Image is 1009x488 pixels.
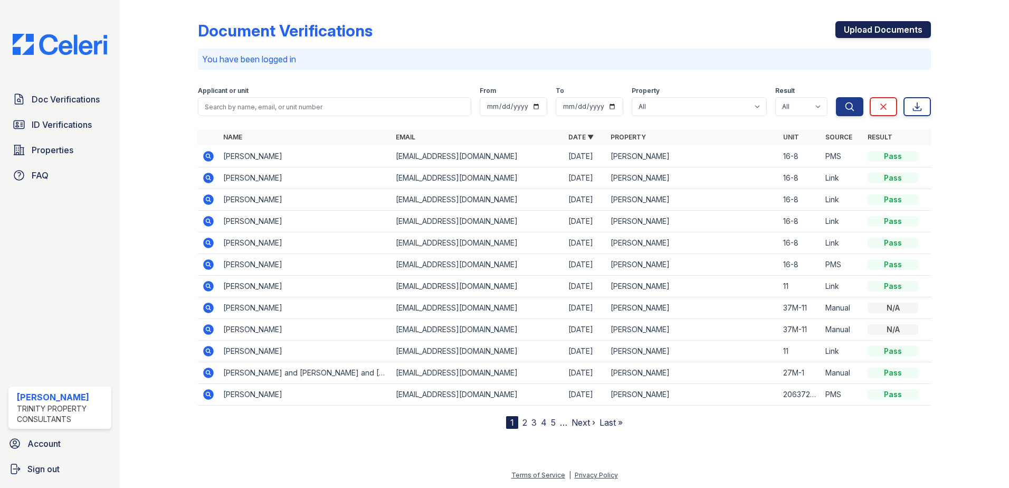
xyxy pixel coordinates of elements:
[4,458,116,480] a: Sign out
[606,211,779,232] td: [PERSON_NAME]
[779,211,821,232] td: 16-8
[575,471,618,479] a: Privacy Policy
[564,384,606,406] td: [DATE]
[32,118,92,131] span: ID Verifications
[8,139,111,161] a: Properties
[564,232,606,254] td: [DATE]
[480,87,496,95] label: From
[219,232,392,254] td: [PERSON_NAME]
[392,319,564,341] td: [EMAIL_ADDRESS][DOMAIN_NAME]
[392,189,564,211] td: [EMAIL_ADDRESS][DOMAIN_NAME]
[27,437,61,450] span: Account
[821,384,863,406] td: PMS
[821,146,863,167] td: PMS
[572,417,595,428] a: Next ›
[219,167,392,189] td: [PERSON_NAME]
[27,463,60,475] span: Sign out
[868,216,918,227] div: Pass
[599,417,623,428] a: Last »
[219,189,392,211] td: [PERSON_NAME]
[564,211,606,232] td: [DATE]
[868,133,892,141] a: Result
[223,133,242,141] a: Name
[606,297,779,319] td: [PERSON_NAME]
[779,232,821,254] td: 16-8
[568,133,594,141] a: Date ▼
[32,144,73,156] span: Properties
[868,281,918,292] div: Pass
[779,319,821,341] td: 37M-11
[219,384,392,406] td: [PERSON_NAME]
[779,146,821,167] td: 16-8
[868,194,918,205] div: Pass
[779,362,821,384] td: 27M-1
[569,471,571,479] div: |
[606,384,779,406] td: [PERSON_NAME]
[564,167,606,189] td: [DATE]
[564,341,606,362] td: [DATE]
[779,276,821,297] td: 11
[392,362,564,384] td: [EMAIL_ADDRESS][DOMAIN_NAME]
[392,276,564,297] td: [EMAIL_ADDRESS][DOMAIN_NAME]
[821,211,863,232] td: Link
[198,87,249,95] label: Applicant or unit
[868,303,918,313] div: N/A
[821,362,863,384] td: Manual
[392,341,564,362] td: [EMAIL_ADDRESS][DOMAIN_NAME]
[392,297,564,319] td: [EMAIL_ADDRESS][DOMAIN_NAME]
[219,211,392,232] td: [PERSON_NAME]
[821,276,863,297] td: Link
[541,417,547,428] a: 4
[632,87,660,95] label: Property
[506,416,518,429] div: 1
[219,297,392,319] td: [PERSON_NAME]
[779,167,821,189] td: 16-8
[202,53,927,65] p: You have been logged in
[564,254,606,276] td: [DATE]
[821,319,863,341] td: Manual
[783,133,799,141] a: Unit
[4,433,116,454] a: Account
[556,87,564,95] label: To
[392,211,564,232] td: [EMAIL_ADDRESS][DOMAIN_NAME]
[32,93,100,106] span: Doc Verifications
[219,341,392,362] td: [PERSON_NAME]
[821,297,863,319] td: Manual
[821,254,863,276] td: PMS
[392,254,564,276] td: [EMAIL_ADDRESS][DOMAIN_NAME]
[4,34,116,55] img: CE_Logo_Blue-a8612792a0a2168367f1c8372b55b34899dd931a85d93a1a3d3e32e68fde9ad4.png
[564,276,606,297] td: [DATE]
[779,297,821,319] td: 37M-11
[821,189,863,211] td: Link
[606,362,779,384] td: [PERSON_NAME]
[560,416,567,429] span: …
[564,297,606,319] td: [DATE]
[611,133,646,141] a: Property
[531,417,537,428] a: 3
[564,319,606,341] td: [DATE]
[198,21,373,40] div: Document Verifications
[8,114,111,135] a: ID Verifications
[835,21,931,38] a: Upload Documents
[779,341,821,362] td: 11
[392,146,564,167] td: [EMAIL_ADDRESS][DOMAIN_NAME]
[868,151,918,162] div: Pass
[219,276,392,297] td: [PERSON_NAME]
[606,167,779,189] td: [PERSON_NAME]
[779,254,821,276] td: 16-8
[564,362,606,384] td: [DATE]
[8,89,111,110] a: Doc Verifications
[396,133,415,141] a: Email
[219,254,392,276] td: [PERSON_NAME]
[606,146,779,167] td: [PERSON_NAME]
[511,471,565,479] a: Terms of Service
[564,146,606,167] td: [DATE]
[825,133,852,141] a: Source
[868,346,918,356] div: Pass
[868,259,918,270] div: Pass
[821,341,863,362] td: Link
[17,391,107,403] div: [PERSON_NAME]
[868,368,918,378] div: Pass
[219,319,392,341] td: [PERSON_NAME]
